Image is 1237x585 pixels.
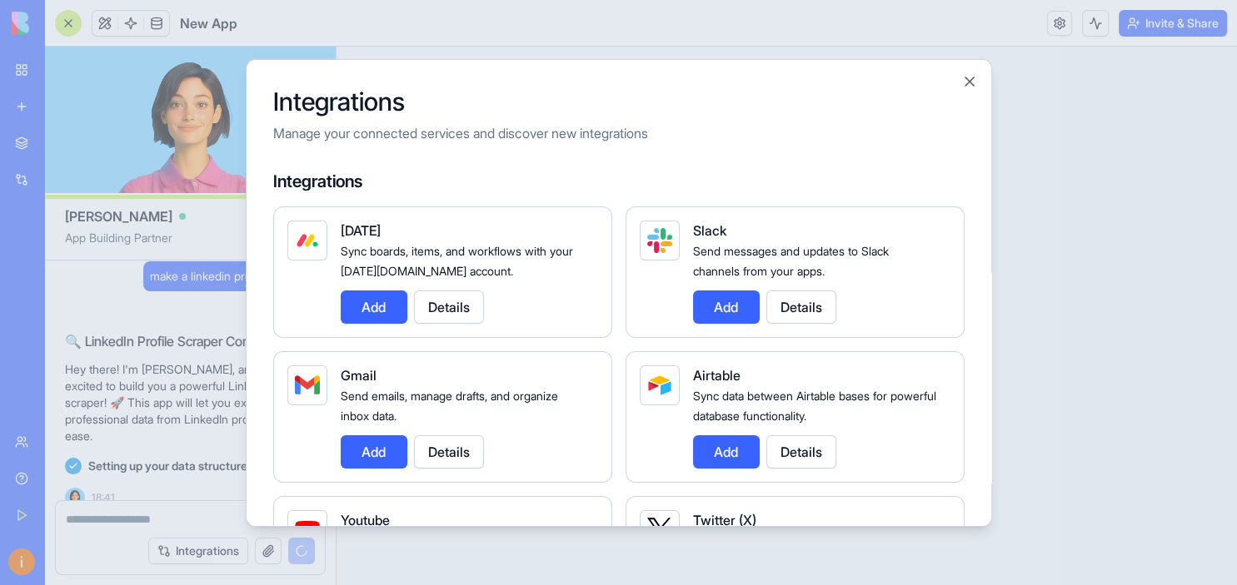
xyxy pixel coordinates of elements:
span: [DATE] [341,221,381,238]
span: Sync boards, items, and workflows with your [DATE][DOMAIN_NAME] account. [341,243,573,277]
button: Details [414,434,484,468]
span: Sync data between Airtable bases for powerful database functionality. [693,388,936,422]
span: Airtable [693,366,741,383]
span: Gmail [341,366,377,383]
button: Details [766,290,836,323]
button: Add [341,434,407,468]
span: Slack [693,221,726,238]
h2: Integrations [273,86,965,116]
p: Manage your connected services and discover new integrations [273,122,965,142]
button: Add [341,290,407,323]
button: Add [693,290,760,323]
span: Send emails, manage drafts, and organize inbox data. [341,388,558,422]
span: Youtube [341,511,390,528]
h4: Integrations [273,169,965,192]
button: Details [414,290,484,323]
button: Add [693,434,760,468]
button: Details [766,434,836,468]
span: Twitter (X) [693,511,756,528]
span: Send messages and updates to Slack channels from your apps. [693,243,889,277]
